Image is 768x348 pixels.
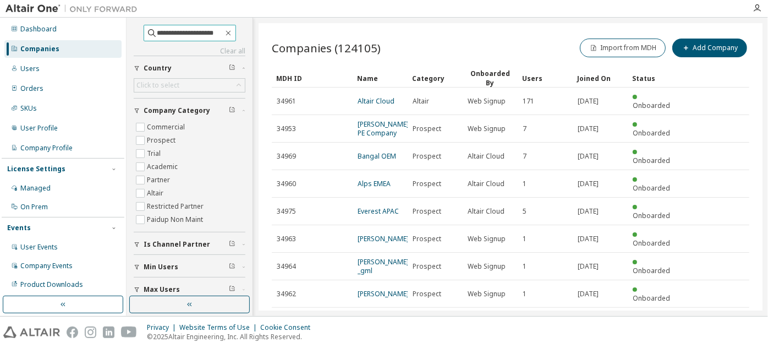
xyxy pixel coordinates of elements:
span: Onboarded [633,128,670,138]
span: Onboarded [633,238,670,248]
span: 1 [523,262,526,271]
span: Clear filter [229,106,235,115]
img: Altair One [6,3,143,14]
span: Web Signup [468,235,506,243]
span: Clear filter [229,285,235,294]
a: Altair Cloud [358,96,394,106]
span: 1 [523,180,526,188]
span: Clear filter [229,64,235,73]
span: 171 [523,97,534,106]
button: Max Users [134,278,245,302]
span: 34962 [277,290,296,298]
span: Prospect [413,124,441,133]
span: 5 [523,207,526,216]
label: Altair [147,187,166,200]
span: Company Category [144,106,210,115]
a: [PERSON_NAME] [358,234,409,243]
span: Altair Cloud [468,180,504,188]
div: Company Events [20,262,73,270]
button: Is Channel Partner [134,232,245,257]
a: Alps EMEA [358,179,391,188]
span: Min Users [144,263,178,271]
div: Click to select [136,81,179,90]
span: Altair Cloud [468,207,504,216]
span: 1 [523,290,526,298]
span: Onboarded [633,211,670,220]
div: User Events [20,243,58,252]
div: License Settings [7,165,65,173]
span: Web Signup [468,124,506,133]
span: 34969 [277,152,296,161]
div: User Profile [20,124,58,133]
span: 7 [523,124,526,133]
span: Max Users [144,285,180,294]
div: Companies [20,45,59,53]
span: Onboarded [633,183,670,193]
span: 1 [523,235,526,243]
button: Add Company [672,39,747,57]
div: Users [522,69,568,87]
span: Prospect [413,235,441,243]
a: Clear all [134,47,245,56]
span: Onboarded [633,266,670,275]
span: Prospect [413,180,441,188]
div: Dashboard [20,25,57,34]
div: Orders [20,84,43,93]
span: [DATE] [578,152,599,161]
span: Is Channel Partner [144,240,210,249]
div: Managed [20,184,51,193]
img: facebook.svg [67,327,78,338]
span: Onboarded [633,101,670,110]
span: Web Signup [468,262,506,271]
a: [PERSON_NAME] _gml [358,257,409,275]
div: Website Terms of Use [179,323,260,332]
span: Web Signup [468,97,506,106]
span: 7 [523,152,526,161]
img: youtube.svg [121,327,137,338]
span: 34975 [277,207,296,216]
div: MDH ID [276,69,348,87]
span: Prospect [413,152,441,161]
div: SKUs [20,104,37,113]
img: instagram.svg [85,327,96,338]
label: Trial [147,147,163,160]
span: [DATE] [578,235,599,243]
span: Altair Cloud [468,152,504,161]
button: Country [134,56,245,80]
div: Click to select [134,79,245,92]
div: Users [20,64,40,73]
span: [DATE] [578,124,599,133]
span: [DATE] [578,97,599,106]
button: Min Users [134,255,245,279]
label: Academic [147,160,180,173]
span: Companies (124105) [272,40,381,56]
div: Joined On [577,69,623,87]
div: Events [7,224,31,232]
span: Clear filter [229,263,235,271]
span: [DATE] [578,290,599,298]
button: Company Category [134,99,245,123]
label: Paidup Non Maint [147,213,205,226]
a: Everest APAC [358,206,399,216]
span: [DATE] [578,180,599,188]
button: Import from MDH [580,39,666,57]
a: [PERSON_NAME] PE Company [358,119,409,138]
label: Prospect [147,134,178,147]
span: 34964 [277,262,296,271]
div: Cookie Consent [260,323,317,332]
div: Onboarded By [467,69,513,88]
img: altair_logo.svg [3,327,60,338]
span: 34953 [277,124,296,133]
a: Bangal OEM [358,151,396,161]
span: Prospect [413,207,441,216]
span: Prospect [413,262,441,271]
span: [DATE] [578,207,599,216]
span: [DATE] [578,262,599,271]
span: 34961 [277,97,296,106]
div: Name [357,69,403,87]
span: Prospect [413,290,441,298]
label: Restricted Partner [147,200,206,213]
span: Web Signup [468,290,506,298]
span: Clear filter [229,240,235,249]
p: © 2025 Altair Engineering, Inc. All Rights Reserved. [147,332,317,341]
